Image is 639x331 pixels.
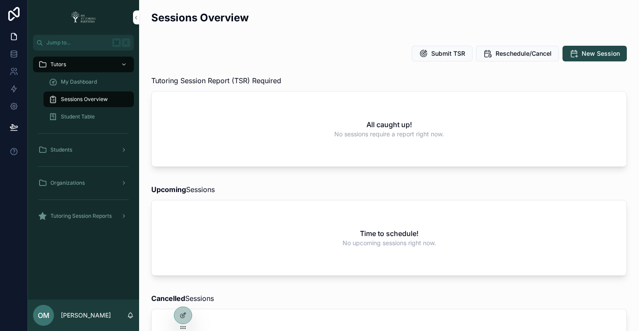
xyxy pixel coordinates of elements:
a: Tutoring Session Reports [33,208,134,224]
span: Organizations [50,179,85,186]
p: [PERSON_NAME] [61,311,111,320]
a: Sessions Overview [43,91,134,107]
a: Organizations [33,175,134,191]
span: My Dashboard [61,78,97,85]
a: Student Table [43,109,134,125]
span: No upcoming sessions right now. [343,239,436,247]
a: Tutors [33,57,134,72]
span: Reschedule/Cancel [496,49,552,58]
span: Tutoring Session Reports [50,213,112,220]
span: Sessions Overview [61,96,108,103]
strong: Upcoming [151,185,186,194]
span: Tutoring Session Report (TSR) Required [151,75,281,86]
a: My Dashboard [43,74,134,90]
span: Students [50,146,72,153]
button: New Session [562,46,627,61]
h2: All caught up! [366,119,412,130]
button: Jump to...K [33,35,134,51]
button: Submit TSR [412,46,473,61]
span: Sessions [151,184,215,195]
strong: Cancelled [151,294,185,303]
button: Reschedule/Cancel [476,46,559,61]
span: Jump to... [47,39,109,46]
span: Sessions [151,293,214,304]
span: K [123,39,130,46]
span: Tutors [50,61,66,68]
h2: Sessions Overview [151,10,249,25]
span: New Session [582,49,620,58]
div: scrollable content [28,51,139,235]
a: Students [33,142,134,158]
span: Student Table [61,113,95,120]
h2: Time to schedule! [360,228,419,239]
img: App logo [68,10,99,24]
span: Submit TSR [431,49,465,58]
span: No sessions require a report right now. [334,130,444,138]
span: OM [38,310,50,321]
